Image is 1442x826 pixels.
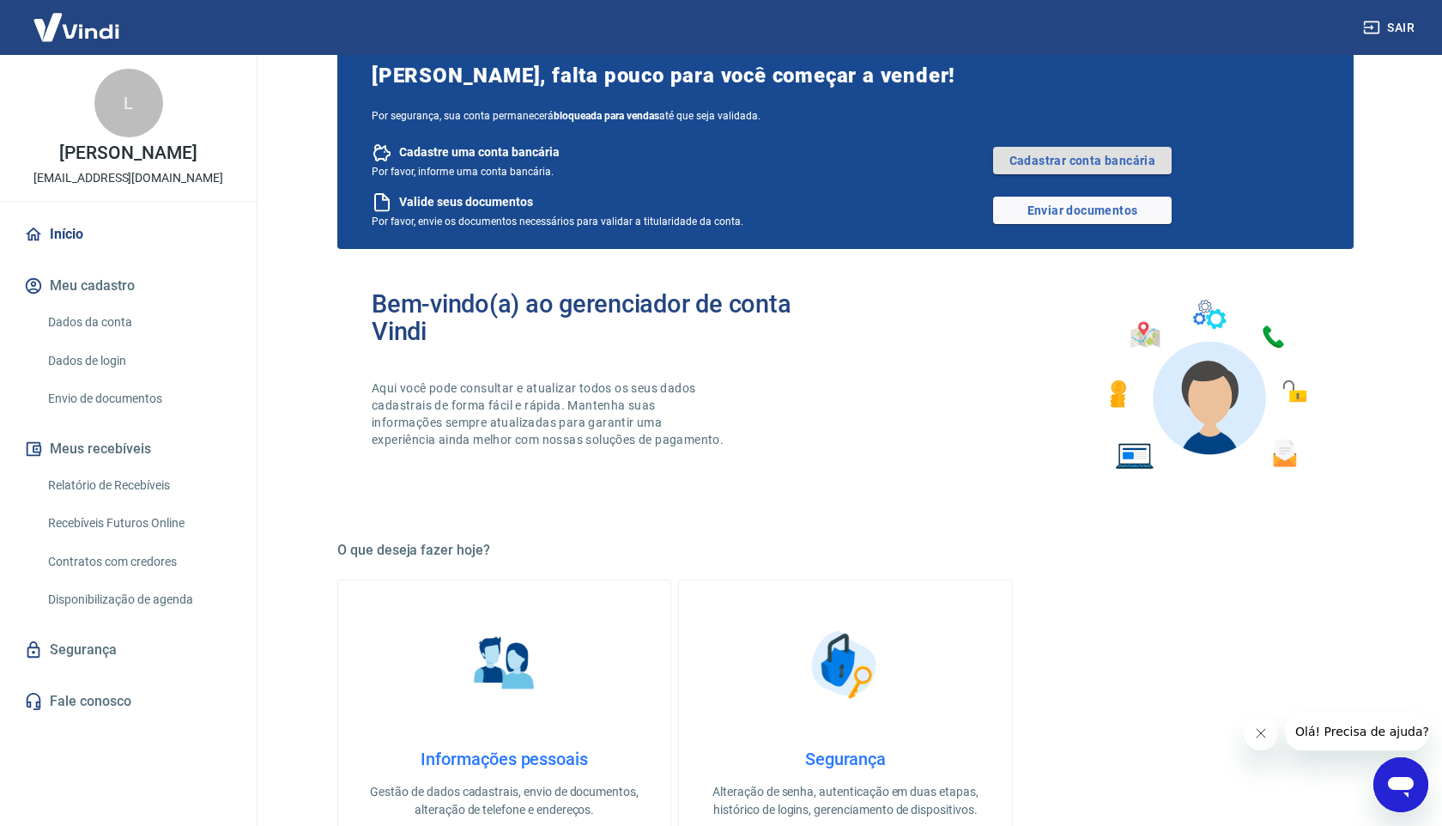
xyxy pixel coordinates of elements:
a: Início [21,216,236,253]
a: Dados da conta [41,305,236,340]
h4: Segurança [706,749,984,769]
button: Sair [1360,12,1421,44]
img: Imagem de um avatar masculino com diversos icones exemplificando as funcionalidades do gerenciado... [1094,290,1319,480]
img: Vindi [21,1,132,53]
b: bloqueada para vendas [554,110,659,122]
a: Disponibilização de agenda [41,582,236,617]
span: Por segurança, sua conta permanecerá até que seja validada. [372,110,1319,122]
span: Valide seus documentos [399,194,533,210]
a: Recebíveis Futuros Online [41,506,236,541]
a: Cadastrar conta bancária [993,147,1172,174]
iframe: Botão para abrir a janela de mensagens [1373,757,1428,812]
a: Segurança [21,631,236,669]
div: L [94,69,163,137]
a: Fale conosco [21,683,236,720]
span: Por favor, envie os documentos necessários para validar a titularidade da conta. [372,216,743,228]
h2: Bem-vindo(a) ao gerenciador de conta Vindi [372,290,845,345]
button: Meus recebíveis [21,430,236,468]
button: Meu cadastro [21,267,236,305]
span: Cadastre uma conta bancária [399,144,560,161]
a: Envio de documentos [41,381,236,416]
a: Contratos com credores [41,544,236,580]
iframe: Fechar mensagem [1244,716,1278,750]
a: Relatório de Recebíveis [41,468,236,503]
h4: Informações pessoais [366,749,643,769]
h5: O que deseja fazer hoje? [337,542,1354,559]
p: [EMAIL_ADDRESS][DOMAIN_NAME] [33,169,223,187]
img: Informações pessoais [462,622,548,708]
iframe: Mensagem da empresa [1285,713,1428,750]
span: Olá! Precisa de ajuda? [10,12,144,26]
img: Segurança [803,622,888,708]
p: Aqui você pode consultar e atualizar todos os seus dados cadastrais de forma fácil e rápida. Mant... [372,380,727,448]
p: Gestão de dados cadastrais, envio de documentos, alteração de telefone e endereços. [366,783,643,819]
span: Por favor, informe uma conta bancária. [372,166,554,178]
p: [PERSON_NAME] [59,144,197,162]
a: Dados de login [41,343,236,379]
span: [PERSON_NAME], falta pouco para você começar a vender! [372,62,1319,89]
a: Enviar documentos [993,197,1172,224]
p: Alteração de senha, autenticação em duas etapas, histórico de logins, gerenciamento de dispositivos. [706,783,984,819]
